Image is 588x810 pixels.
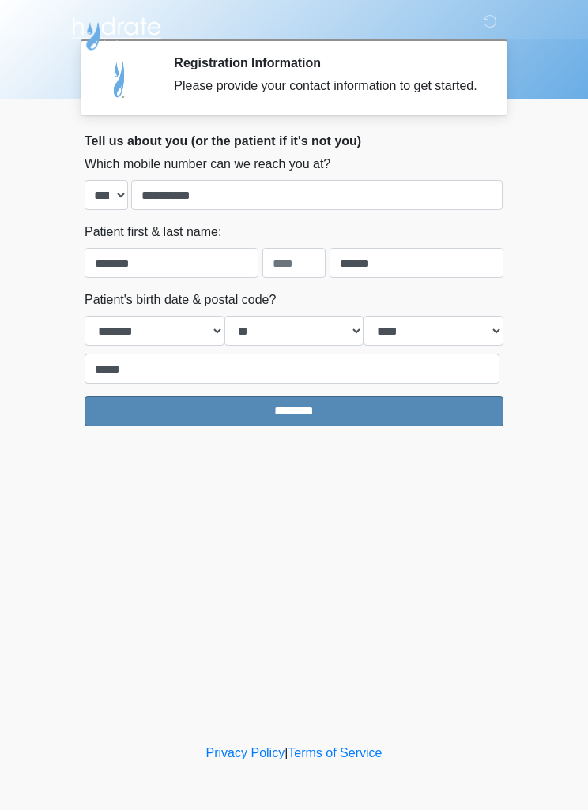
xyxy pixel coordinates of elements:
[85,223,221,242] label: Patient first & last name:
[285,746,288,759] a: |
[85,155,330,174] label: Which mobile number can we reach you at?
[174,77,480,96] div: Please provide your contact information to get started.
[69,12,164,51] img: Hydrate IV Bar - Scottsdale Logo
[288,746,382,759] a: Terms of Service
[96,55,144,103] img: Agent Avatar
[206,746,285,759] a: Privacy Policy
[85,133,503,148] h2: Tell us about you (or the patient if it's not you)
[85,291,276,309] label: Patient's birth date & postal code?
